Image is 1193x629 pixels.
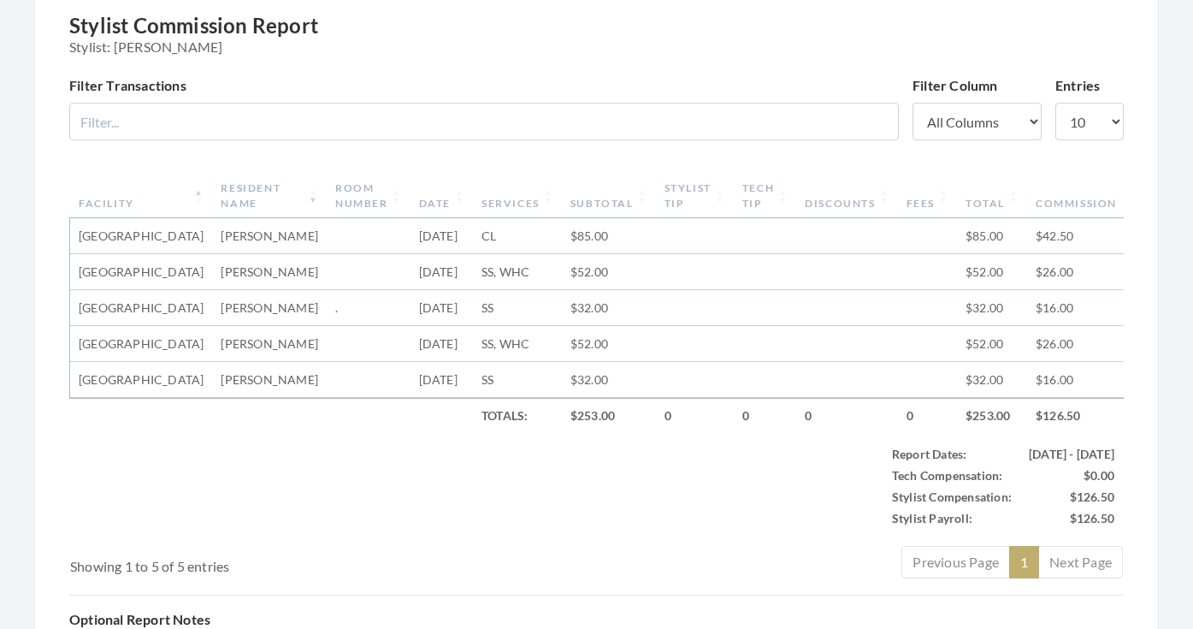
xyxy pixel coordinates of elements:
[898,398,957,433] td: 0
[562,290,656,326] td: $32.00
[410,174,473,218] th: Date: activate to sort column ascending
[70,174,212,218] th: Facility: activate to sort column descending
[69,14,1124,55] h3: Stylist Commission Report
[912,75,998,96] label: Filter Column
[957,174,1027,218] th: Total: activate to sort column ascending
[70,254,212,290] td: [GEOGRAPHIC_DATA]
[562,174,656,218] th: Subtotal: activate to sort column ascending
[1020,443,1123,465] td: [DATE] - [DATE]
[957,254,1027,290] td: $52.00
[883,507,1020,529] td: Stylist Payroll:
[1027,290,1139,326] td: $16.00
[883,443,1020,465] td: Report Dates:
[957,290,1027,326] td: $32.00
[562,218,656,254] td: $85.00
[1020,507,1123,529] td: $126.50
[473,290,562,326] td: SS
[327,290,410,326] td: .
[1055,75,1100,96] label: Entries
[212,362,327,398] td: [PERSON_NAME]
[1027,362,1139,398] td: $16.00
[212,290,327,326] td: [PERSON_NAME]
[327,174,410,218] th: Room Number: activate to sort column ascending
[212,326,327,362] td: [PERSON_NAME]
[562,362,656,398] td: $32.00
[734,398,796,433] td: 0
[473,218,562,254] td: CL
[69,75,186,96] label: Filter Transactions
[410,254,473,290] td: [DATE]
[1027,326,1139,362] td: $26.00
[1027,218,1139,254] td: $42.50
[796,174,897,218] th: Discounts: activate to sort column ascending
[1020,486,1123,507] td: $126.50
[883,486,1020,507] td: Stylist Compensation:
[562,254,656,290] td: $52.00
[1027,174,1139,218] th: Commission: activate to sort column ascending
[883,465,1020,486] td: Tech Compensation:
[734,174,796,218] th: Tech Tip: activate to sort column ascending
[957,362,1027,398] td: $32.00
[70,326,212,362] td: [GEOGRAPHIC_DATA]
[70,290,212,326] td: [GEOGRAPHIC_DATA]
[473,362,562,398] td: SS
[70,544,509,577] div: Showing 1 to 5 of 5 entries
[212,254,327,290] td: [PERSON_NAME]
[212,218,327,254] td: [PERSON_NAME]
[410,218,473,254] td: [DATE]
[410,290,473,326] td: [DATE]
[70,218,212,254] td: [GEOGRAPHIC_DATA]
[212,174,327,218] th: Resident Name: activate to sort column ascending
[656,174,734,218] th: Stylist Tip: activate to sort column ascending
[957,326,1027,362] td: $52.00
[473,254,562,290] td: SS, WHC
[69,103,899,140] input: Filter...
[796,398,897,433] td: 0
[656,398,734,433] td: 0
[481,408,528,423] strong: Totals:
[898,174,957,218] th: Fees: activate to sort column ascending
[1020,465,1123,486] td: $0.00
[1009,546,1039,579] a: 1
[957,398,1027,433] td: $253.00
[1027,398,1139,433] td: $126.50
[410,362,473,398] td: [DATE]
[1027,254,1139,290] td: $26.00
[473,326,562,362] td: SS, WHC
[473,174,562,218] th: Services: activate to sort column ascending
[70,362,212,398] td: [GEOGRAPHIC_DATA]
[69,39,1124,55] span: Stylist: [PERSON_NAME]
[562,326,656,362] td: $52.00
[957,218,1027,254] td: $85.00
[410,326,473,362] td: [DATE]
[562,398,656,433] td: $253.00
